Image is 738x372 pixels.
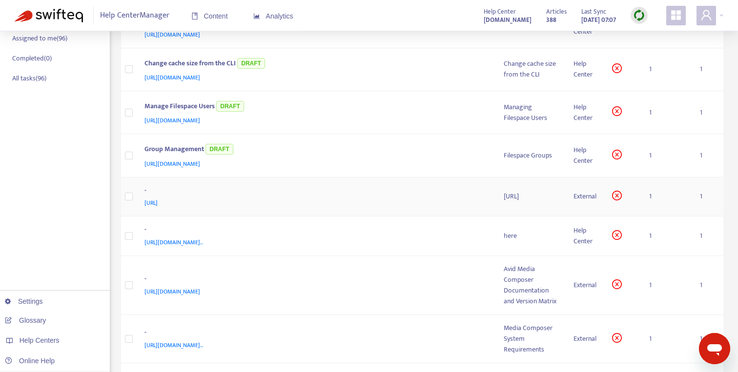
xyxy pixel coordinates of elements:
[144,274,485,286] div: -
[612,333,622,343] span: close-circle
[144,224,485,237] div: -
[484,6,516,17] span: Help Center
[641,134,692,177] td: 1
[574,191,596,202] div: External
[253,13,260,20] span: area-chart
[253,12,293,20] span: Analytics
[641,315,692,363] td: 1
[144,327,485,340] div: -
[574,280,596,291] div: External
[612,230,622,240] span: close-circle
[504,231,558,241] div: here
[484,14,532,25] a: [DOMAIN_NAME]
[216,101,244,112] span: DRAFT
[144,159,200,169] span: [URL][DOMAIN_NAME]
[12,53,52,63] p: Completed ( 0 )
[12,33,67,43] p: Assigned to me ( 96 )
[504,323,558,355] div: Media Composer System Requirements
[504,59,558,80] div: Change cache size from the CLI
[581,15,616,25] strong: [DATE] 07:07
[100,6,169,25] span: Help Center Manager
[15,9,83,22] img: Swifteq
[692,48,723,91] td: 1
[205,144,233,155] span: DRAFT
[574,225,596,247] div: Help Center
[5,357,55,365] a: Online Help
[574,102,596,123] div: Help Center
[144,116,200,125] span: [URL][DOMAIN_NAME]
[546,6,567,17] span: Articles
[191,13,198,20] span: book
[641,256,692,315] td: 1
[237,58,265,69] span: DRAFT
[144,30,200,39] span: [URL][DOMAIN_NAME]
[504,264,558,307] div: Avid Media Composer Documentation and Version Matrix
[692,315,723,363] td: 1
[699,333,730,364] iframe: To enrich screen reader interactions, please activate Accessibility in Grammarly extension settings
[144,142,485,158] div: Group Management
[504,102,558,123] div: Managing Filespace Users
[144,287,200,296] span: [URL][DOMAIN_NAME]
[144,56,485,72] div: Change cache size from the CLI
[692,134,723,177] td: 1
[692,91,723,134] td: 1
[504,150,558,161] div: Filespace Groups
[692,256,723,315] td: 1
[12,73,46,83] p: All tasks ( 96 )
[191,12,228,20] span: Content
[692,216,723,256] td: 1
[144,340,203,350] span: [URL][DOMAIN_NAME]..
[484,15,532,25] strong: [DOMAIN_NAME]
[641,177,692,217] td: 1
[612,63,622,73] span: close-circle
[546,15,556,25] strong: 388
[692,177,723,217] td: 1
[574,333,596,344] div: External
[633,9,645,21] img: sync.dc5367851b00ba804db3.png
[641,216,692,256] td: 1
[5,297,43,305] a: Settings
[612,279,622,289] span: close-circle
[5,316,46,324] a: Glossary
[641,48,692,91] td: 1
[612,191,622,200] span: close-circle
[144,73,200,82] span: [URL][DOMAIN_NAME]
[144,185,485,198] div: -
[670,9,682,21] span: appstore
[574,145,596,166] div: Help Center
[574,59,596,80] div: Help Center
[581,6,606,17] span: Last Sync
[700,9,712,21] span: user
[612,106,622,116] span: close-circle
[612,150,622,159] span: close-circle
[504,191,558,202] div: [URL]
[144,99,485,115] div: Manage Filespace Users
[144,198,158,208] span: [URL]
[20,336,60,344] span: Help Centers
[641,91,692,134] td: 1
[144,237,203,247] span: [URL][DOMAIN_NAME]..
